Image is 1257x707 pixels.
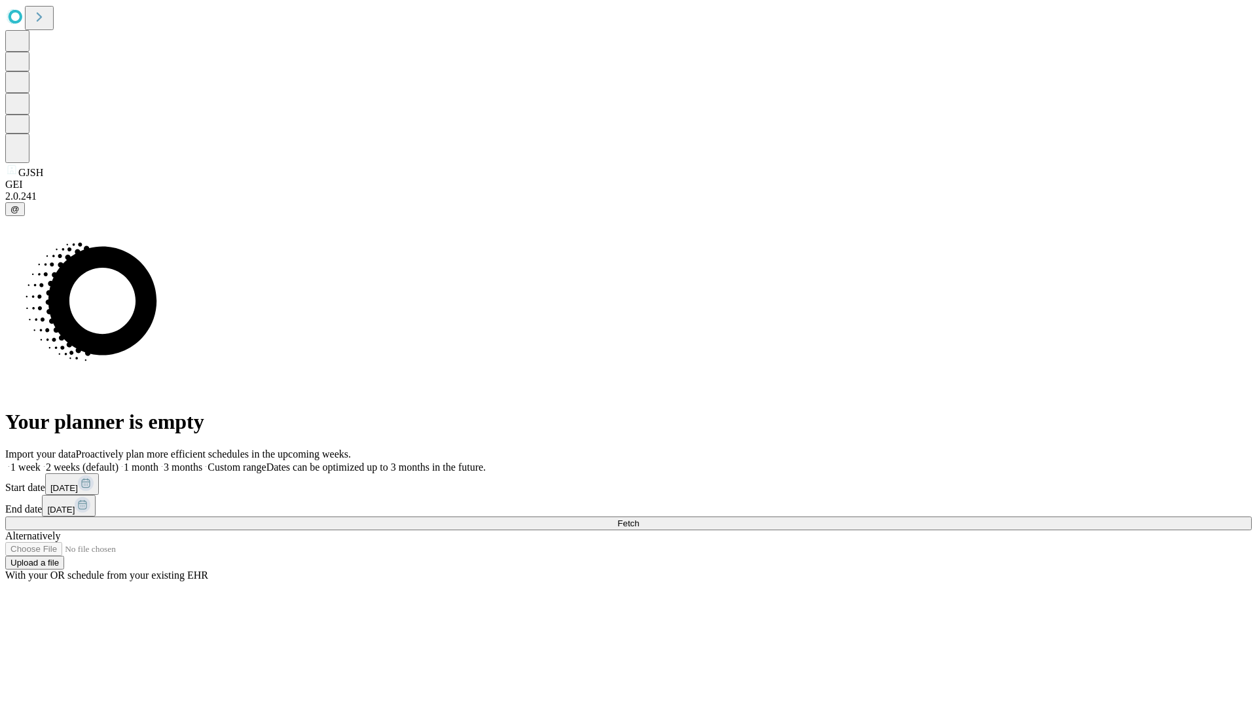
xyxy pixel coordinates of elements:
span: [DATE] [50,483,78,493]
div: GEI [5,179,1252,190]
button: Upload a file [5,556,64,570]
span: 1 week [10,462,41,473]
span: GJSH [18,167,43,178]
span: Proactively plan more efficient schedules in the upcoming weeks. [76,448,351,460]
button: @ [5,202,25,216]
span: 1 month [124,462,158,473]
span: Import your data [5,448,76,460]
span: 3 months [164,462,202,473]
span: Fetch [617,518,639,528]
span: [DATE] [47,505,75,515]
button: [DATE] [45,473,99,495]
span: Custom range [208,462,266,473]
span: Alternatively [5,530,60,541]
span: With your OR schedule from your existing EHR [5,570,208,581]
h1: Your planner is empty [5,410,1252,434]
div: Start date [5,473,1252,495]
span: @ [10,204,20,214]
span: 2 weeks (default) [46,462,118,473]
div: End date [5,495,1252,517]
div: 2.0.241 [5,190,1252,202]
button: [DATE] [42,495,96,517]
span: Dates can be optimized up to 3 months in the future. [266,462,486,473]
button: Fetch [5,517,1252,530]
